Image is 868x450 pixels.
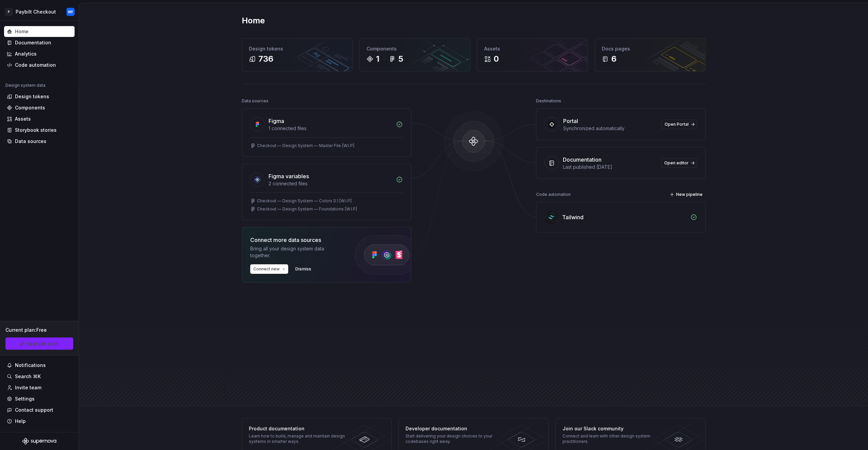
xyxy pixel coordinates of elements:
[4,37,75,48] a: Documentation
[257,143,354,148] div: Checkout — Design System — Master File [W.I.P]
[563,425,661,432] div: Join our Slack community
[563,156,601,164] div: Documentation
[269,172,309,180] div: Figma variables
[664,160,689,166] span: Open editor
[250,236,342,244] div: Connect more data sources
[257,206,357,212] div: Checkout — Design System — Foundations [W.I.P]
[15,28,28,35] div: Home
[665,122,689,127] span: Open Portal
[15,418,26,425] div: Help
[15,373,41,380] div: Search ⌘K
[4,405,75,415] button: Contact support
[4,416,75,427] button: Help
[562,213,584,221] div: Tailwind
[4,136,75,147] a: Data sources
[376,54,379,64] div: 1
[242,108,411,157] a: Figma1 connected filesCheckout — Design System — Master File [W.I.P]
[5,337,73,350] button: Upgrade plan
[15,50,37,57] div: Analytics
[563,433,661,444] div: Connect and learn with other design system practitioners.
[15,384,41,391] div: Invite team
[258,54,273,64] div: 736
[26,340,58,347] span: Upgrade plan
[4,26,75,37] a: Home
[16,8,56,15] div: Paybilt Checkout
[676,192,703,197] span: New pipeline
[15,62,56,68] div: Code automation
[295,266,311,272] span: Dismiss
[249,45,346,52] div: Design tokens
[4,102,75,113] a: Components
[359,38,470,71] a: Components15
[257,198,352,204] div: Checkout — Design System — Colors 0.1 [W.I.P]
[15,127,57,134] div: Storybook stories
[250,264,288,274] button: Connect new
[4,48,75,59] a: Analytics
[602,45,698,52] div: Docs pages
[536,190,571,199] div: Code automation
[242,15,265,26] h2: Home
[269,125,392,132] div: 1 connected files
[250,245,342,259] div: Bring all your design system data together.
[15,93,49,100] div: Design tokens
[15,138,46,145] div: Data sources
[15,116,31,122] div: Assets
[1,4,77,19] button: PPaybilt CheckoutWF
[249,433,348,444] div: Learn how to build, manage and maintain design systems in smarter ways.
[253,266,280,272] span: Connect new
[398,54,403,64] div: 5
[4,91,75,102] a: Design tokens
[484,45,581,52] div: Assets
[477,38,588,71] a: Assets0
[4,60,75,70] a: Code automation
[5,83,45,88] div: Design system data
[249,425,348,432] div: Product documentation
[242,38,353,71] a: Design tokens736
[5,327,73,333] div: Current plan : Free
[668,190,706,199] button: New pipeline
[611,54,616,64] div: 6
[595,38,706,71] a: Docs pages6
[661,158,697,168] a: Open editor
[15,407,53,413] div: Contact support
[4,393,75,404] a: Settings
[406,433,504,444] div: Start delivering your design choices to your codebases right away.
[367,45,463,52] div: Components
[563,117,578,125] div: Portal
[15,362,46,369] div: Notifications
[494,54,499,64] div: 0
[269,180,392,187] div: 2 connected files
[15,395,35,402] div: Settings
[68,9,73,15] div: WF
[15,39,51,46] div: Documentation
[5,8,13,16] div: P
[406,425,504,432] div: Developer documentation
[269,117,284,125] div: Figma
[4,114,75,124] a: Assets
[4,382,75,393] a: Invite team
[563,164,657,170] div: Last published [DATE]
[242,96,269,106] div: Data sources
[4,360,75,371] button: Notifications
[15,104,45,111] div: Components
[4,125,75,136] a: Storybook stories
[662,120,697,129] a: Open Portal
[242,164,411,220] a: Figma variables2 connected filesCheckout — Design System — Colors 0.1 [W.I.P]Checkout — Design Sy...
[536,96,561,106] div: Destinations
[292,264,314,274] button: Dismiss
[563,125,657,132] div: Synchronized automatically
[4,371,75,382] button: Search ⌘K
[22,438,56,445] svg: Supernova Logo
